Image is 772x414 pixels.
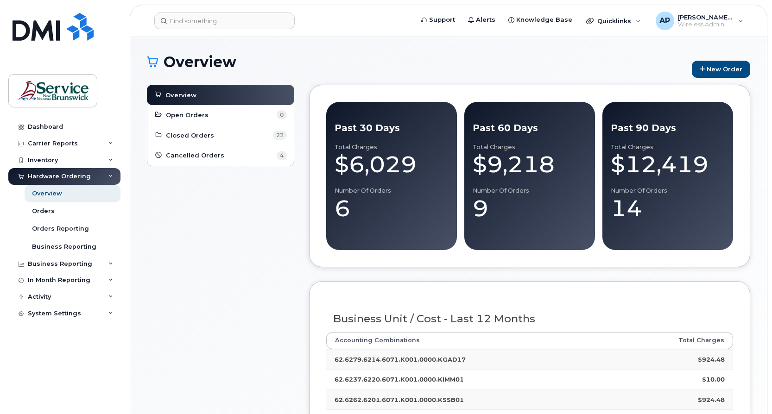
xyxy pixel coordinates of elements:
a: New Order [692,61,750,78]
div: Total Charges [473,144,587,151]
div: 6 [335,194,449,222]
th: Accounting Combinations [326,332,613,349]
div: Number of Orders [473,187,587,194]
span: 22 [273,131,287,140]
a: Cancelled Orders 4 [154,150,287,161]
th: Total Charges [612,332,733,349]
span: Open Orders [166,111,209,119]
span: Cancelled Orders [166,151,224,160]
div: Past 30 Days [335,121,449,135]
strong: $10.00 [702,376,725,383]
span: 0 [277,110,287,119]
a: Open Orders 0 [154,109,287,120]
strong: 62.6279.6214.6071.K001.0000.KGAD17 [335,356,466,363]
div: 9 [473,194,587,222]
div: Total Charges [335,144,449,151]
div: Number of Orders [335,187,449,194]
span: Closed Orders [166,131,214,140]
strong: $924.48 [698,396,725,403]
a: Closed Orders 22 [154,130,287,141]
a: Overview [154,89,287,100]
div: Total Charges [611,144,725,151]
div: Past 90 Days [611,121,725,135]
strong: $924.48 [698,356,725,363]
div: 14 [611,194,725,222]
h3: Business Unit / Cost - Last 12 Months [333,313,727,325]
span: 4 [277,151,287,160]
div: $12,419 [611,151,725,178]
h1: Overview [147,54,687,70]
strong: 62.6237.6220.6071.K001.0000.KIMM01 [335,376,464,383]
div: Past 60 Days [473,121,587,135]
div: Number of Orders [611,187,725,194]
strong: 62.6262.6201.6071.K001.0000.KSSB01 [335,396,464,403]
span: Overview [165,91,196,100]
div: $6,029 [335,151,449,178]
div: $9,218 [473,151,587,178]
